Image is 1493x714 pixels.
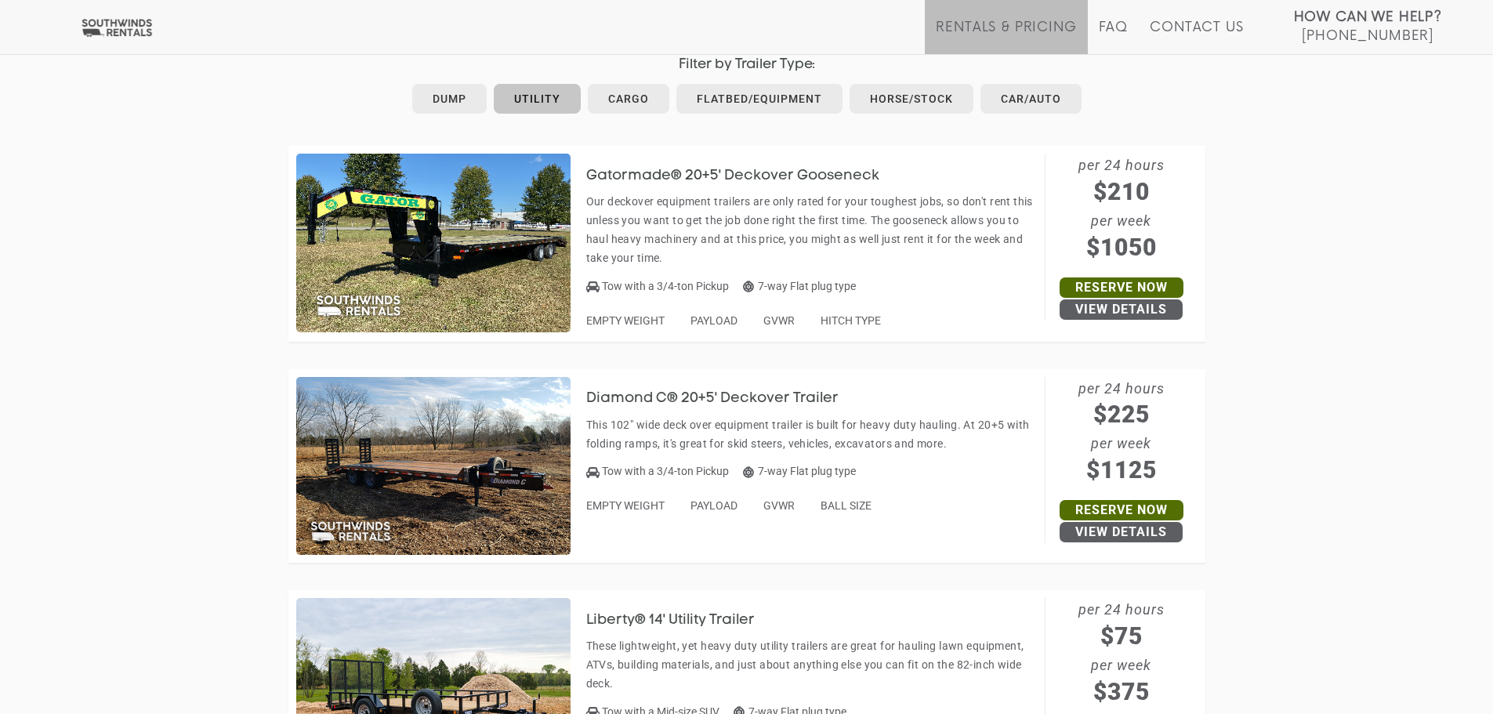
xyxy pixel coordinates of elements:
[296,154,571,332] img: SW012 - Gatormade 20+5' Deckover Gooseneck
[1045,674,1198,709] span: $375
[763,499,795,512] span: GVWR
[690,499,737,512] span: PAYLOAD
[1045,174,1198,209] span: $210
[586,613,778,629] h3: Liberty® 14' Utility Trailer
[412,84,487,114] a: Dump
[1294,9,1442,25] strong: How Can We Help?
[1060,299,1183,320] a: View Details
[676,84,843,114] a: Flatbed/Equipment
[1060,522,1183,542] a: View Details
[296,377,571,556] img: SW020 - Diamond C 20+5' Deckover Trailer
[850,84,973,114] a: Horse/Stock
[821,314,881,327] span: HITCH TYPE
[1099,20,1129,54] a: FAQ
[586,392,862,404] a: Diamond C® 20+5' Deckover Trailer
[586,169,903,181] a: Gatormade® 20+5' Deckover Gooseneck
[586,415,1037,453] p: This 102" wide deck over equipment trailer is built for heavy duty hauling. At 20+5 with folding ...
[1045,154,1198,265] span: per 24 hours per week
[1045,397,1198,432] span: $225
[1302,28,1433,44] span: [PHONE_NUMBER]
[288,57,1205,72] h4: Filter by Trailer Type:
[1060,277,1183,298] a: Reserve Now
[743,280,856,292] span: 7-way Flat plug type
[1045,618,1198,654] span: $75
[1045,377,1198,488] span: per 24 hours per week
[1060,500,1183,520] a: Reserve Now
[586,613,778,625] a: Liberty® 14' Utility Trailer
[602,280,729,292] span: Tow with a 3/4-ton Pickup
[1045,452,1198,487] span: $1125
[1294,8,1442,42] a: How Can We Help? [PHONE_NUMBER]
[586,636,1037,693] p: These lightweight, yet heavy duty utility trailers are great for hauling lawn equipment, ATVs, bu...
[78,18,155,38] img: Southwinds Rentals Logo
[586,499,665,512] span: EMPTY WEIGHT
[821,499,872,512] span: BALL SIZE
[980,84,1082,114] a: Car/Auto
[586,314,665,327] span: EMPTY WEIGHT
[743,465,856,477] span: 7-way Flat plug type
[586,391,862,407] h3: Diamond C® 20+5' Deckover Trailer
[602,465,729,477] span: Tow with a 3/4-ton Pickup
[936,20,1076,54] a: Rentals & Pricing
[494,84,581,114] a: Utility
[1045,598,1198,709] span: per 24 hours per week
[690,314,737,327] span: PAYLOAD
[586,192,1037,267] p: Our deckover equipment trailers are only rated for your toughest jobs, so don't rent this unless ...
[1045,230,1198,265] span: $1050
[588,84,669,114] a: Cargo
[1150,20,1243,54] a: Contact Us
[763,314,795,327] span: GVWR
[586,169,903,184] h3: Gatormade® 20+5' Deckover Gooseneck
